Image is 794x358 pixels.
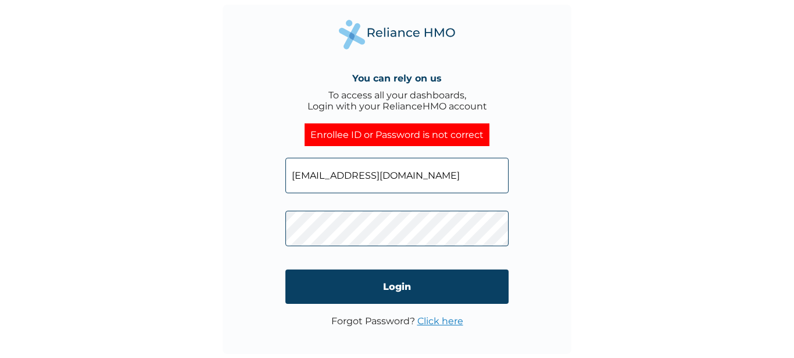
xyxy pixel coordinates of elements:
input: Email address or HMO ID [285,158,509,193]
div: Enrollee ID or Password is not correct [305,123,489,146]
input: Login [285,270,509,304]
a: Click here [417,316,463,327]
p: Forgot Password? [331,316,463,327]
div: To access all your dashboards, Login with your RelianceHMO account [307,90,487,112]
img: Reliance Health's Logo [339,20,455,49]
h4: You can rely on us [352,73,442,84]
